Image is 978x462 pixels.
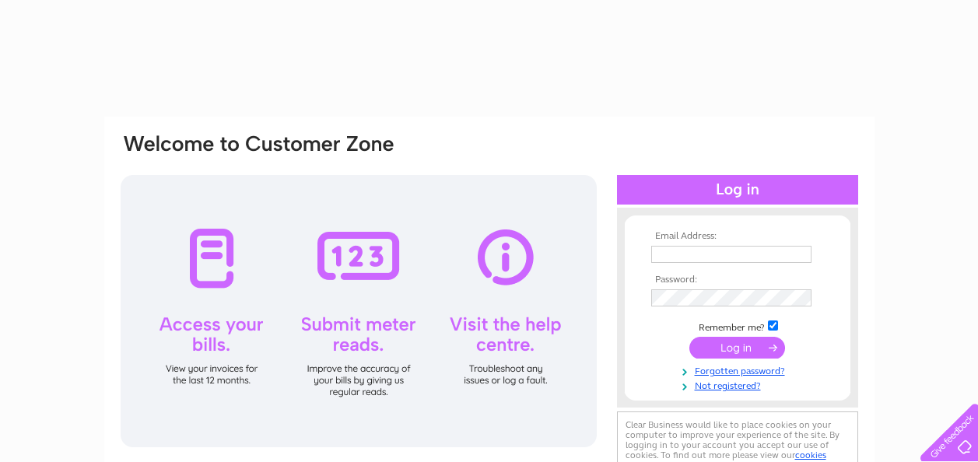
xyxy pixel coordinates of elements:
[647,231,828,242] th: Email Address:
[651,362,828,377] a: Forgotten password?
[647,275,828,285] th: Password:
[689,337,785,359] input: Submit
[647,318,828,334] td: Remember me?
[651,377,828,392] a: Not registered?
